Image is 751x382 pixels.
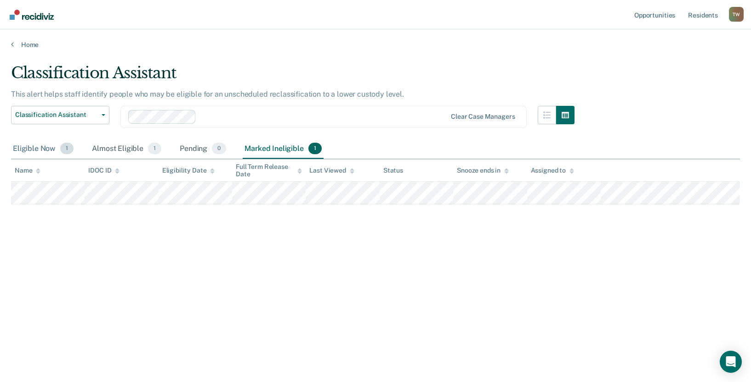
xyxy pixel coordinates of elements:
[531,167,574,174] div: Assigned to
[729,7,744,22] button: Profile dropdown button
[90,139,163,159] div: Almost Eligible1
[148,143,161,155] span: 1
[162,167,215,174] div: Eligibility Date
[178,139,228,159] div: Pending0
[729,7,744,22] div: T W
[15,111,98,119] span: Classification Assistant
[243,139,324,159] div: Marked Ineligible1
[10,10,54,20] img: Recidiviz
[383,167,403,174] div: Status
[11,64,575,90] div: Classification Assistant
[308,143,322,155] span: 1
[11,90,404,98] p: This alert helps staff identify people who may be eligible for an unscheduled reclassification to...
[720,351,742,373] div: Open Intercom Messenger
[11,139,75,159] div: Eligible Now1
[457,167,509,174] div: Snooze ends in
[11,106,109,124] button: Classification Assistant
[451,113,515,121] div: Clear case managers
[60,143,74,155] span: 1
[236,163,302,179] div: Full Term Release Date
[15,167,40,174] div: Name
[309,167,354,174] div: Last Viewed
[11,41,740,49] a: Home
[88,167,119,174] div: IDOC ID
[212,143,226,155] span: 0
